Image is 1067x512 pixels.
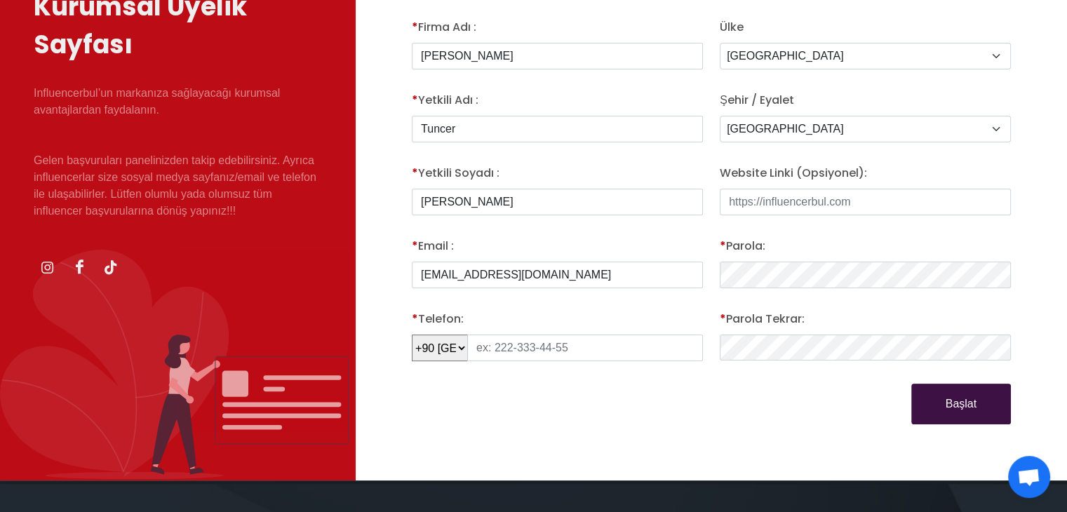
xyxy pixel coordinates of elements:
label: Firma Adı : [412,19,476,36]
label: Telefon: [412,311,464,328]
label: Parola: [720,238,765,255]
button: Başlat [911,384,1011,424]
label: Şehir / Eyalet [720,92,794,109]
label: Email : [412,238,454,255]
label: Yetkili Soyadı : [412,165,499,182]
label: Ülke [720,19,744,36]
div: Açık sohbet [1008,456,1050,498]
p: Gelen başvuruları panelinizden takip edebilirsiniz. Ayrıca influencerlar size sosyal medya sayfan... [34,152,322,220]
label: Website Linki (Opsiyonel): [720,165,867,182]
label: Yetkili Adı : [412,92,478,109]
input: https://influencerbul.com [720,189,1011,215]
input: ex: 222-333-44-55 [467,335,703,361]
p: Influencerbul’un markanıza sağlayacağı kurumsal avantajlardan faydalanın. [34,85,322,119]
label: Parola Tekrar: [720,311,805,328]
input: johndoe@influencerbul.com [412,262,703,288]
